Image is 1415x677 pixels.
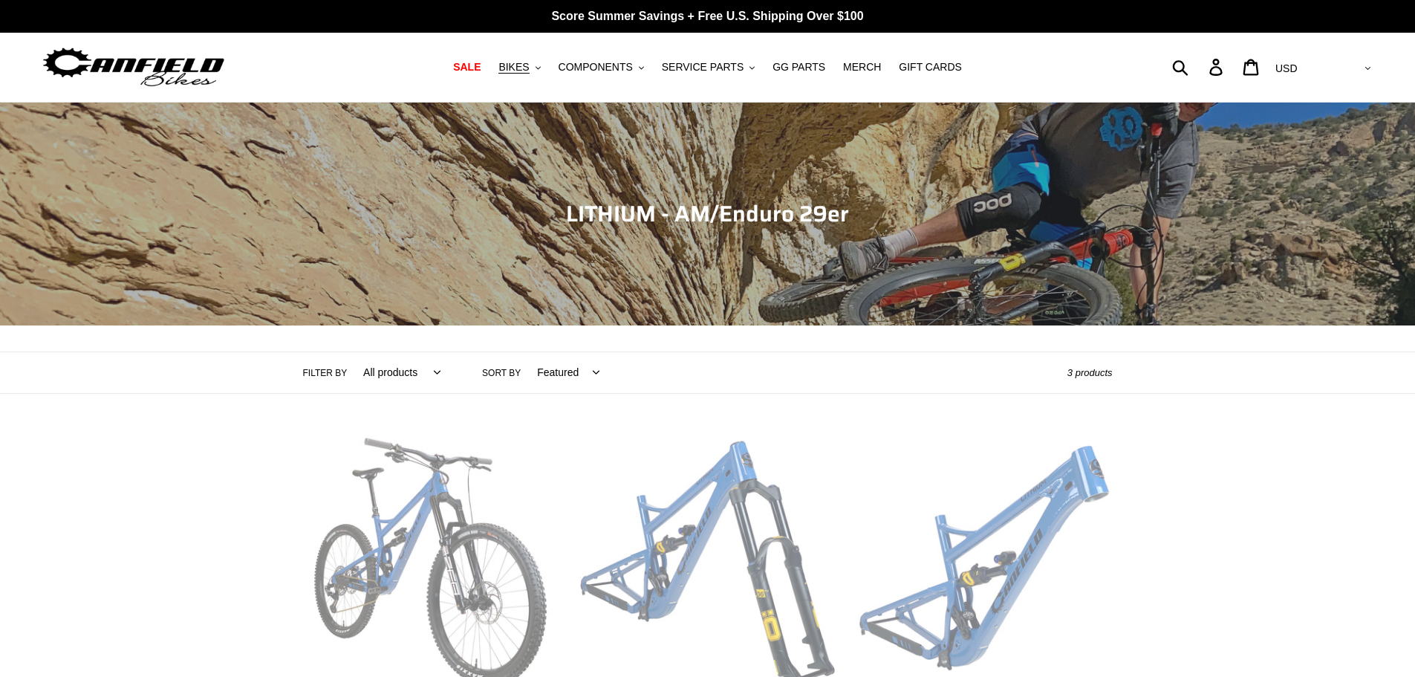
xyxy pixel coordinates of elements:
a: GIFT CARDS [891,57,969,77]
span: MERCH [843,61,881,74]
label: Sort by [482,366,521,380]
a: SALE [446,57,488,77]
span: SERVICE PARTS [662,61,744,74]
span: SALE [453,61,481,74]
button: COMPONENTS [551,57,651,77]
button: BIKES [491,57,547,77]
span: 3 products [1067,367,1113,378]
button: SERVICE PARTS [654,57,762,77]
span: GG PARTS [772,61,825,74]
span: COMPONENTS [559,61,633,74]
span: BIKES [498,61,529,74]
a: MERCH [836,57,888,77]
span: LITHIUM - AM/Enduro 29er [566,196,849,231]
label: Filter by [303,366,348,380]
span: GIFT CARDS [899,61,962,74]
a: GG PARTS [765,57,833,77]
img: Canfield Bikes [41,44,227,91]
input: Search [1180,51,1218,83]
